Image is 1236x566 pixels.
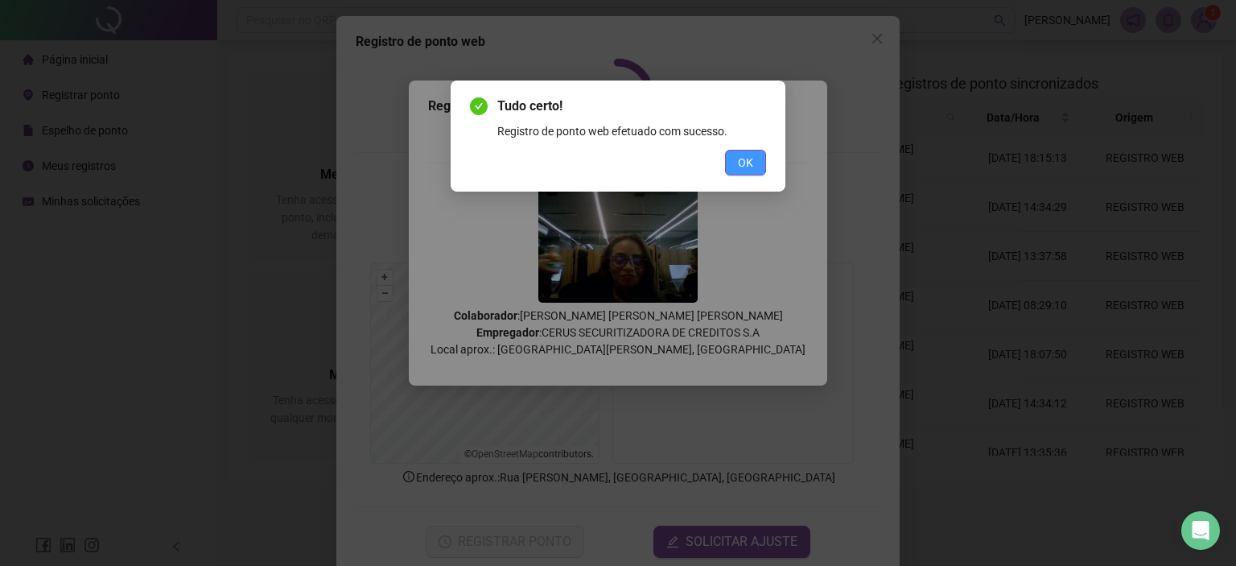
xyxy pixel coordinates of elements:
[738,154,753,171] span: OK
[470,97,488,115] span: check-circle
[497,122,766,140] div: Registro de ponto web efetuado com sucesso.
[725,150,766,176] button: OK
[1181,511,1220,550] div: Open Intercom Messenger
[497,97,766,116] span: Tudo certo!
